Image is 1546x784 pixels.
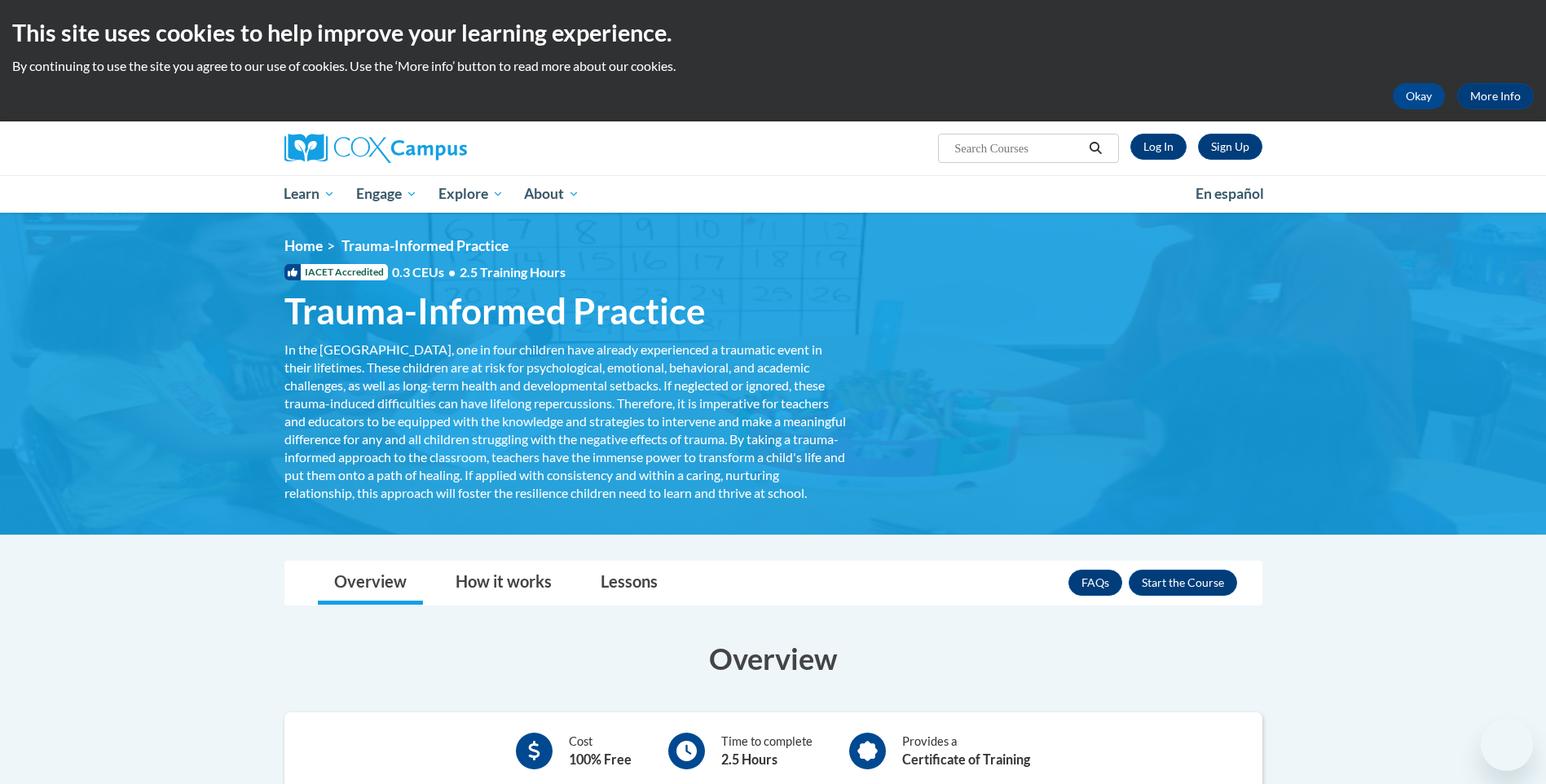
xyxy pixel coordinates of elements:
span: About [524,184,579,204]
a: Home [284,237,323,254]
span: IACET Accredited [284,264,388,280]
h3: Overview [284,638,1262,679]
a: En español [1185,177,1275,211]
span: 2.5 Training Hours [460,264,566,280]
div: Time to complete [721,733,813,769]
a: Engage [346,175,428,213]
a: More Info [1457,83,1534,109]
span: Trauma-Informed Practice [341,237,509,254]
button: Search [1083,139,1108,158]
p: By continuing to use the site you agree to our use of cookies. Use the ‘More info’ button to read... [12,57,1534,75]
h2: This site uses cookies to help improve your learning experience. [12,16,1534,49]
button: Enroll [1129,570,1237,596]
a: Register [1198,134,1262,160]
a: Lessons [584,562,674,605]
span: • [448,264,456,280]
img: Cox Campus [284,134,467,163]
iframe: Button to launch messaging window [1481,719,1533,771]
a: About [513,175,590,213]
b: 2.5 Hours [721,751,777,767]
a: Learn [274,175,346,213]
a: Cox Campus [284,134,594,163]
b: 100% Free [569,751,632,767]
div: Cost [569,733,632,769]
span: Trauma-Informed Practice [284,289,706,333]
b: Certificate of Training [902,751,1030,767]
a: Overview [318,562,423,605]
span: Explore [438,184,504,204]
span: 0.3 CEUs [392,263,566,281]
a: How it works [439,562,568,605]
button: Okay [1393,83,1445,109]
span: En español [1196,185,1264,202]
a: Explore [428,175,514,213]
input: Search Courses [953,139,1083,158]
div: Main menu [260,175,1287,213]
div: Provides a [902,733,1030,769]
span: Engage [356,184,417,204]
a: Log In [1130,134,1187,160]
div: In the [GEOGRAPHIC_DATA], one in four children have already experienced a traumatic event in thei... [284,341,847,502]
a: FAQs [1068,570,1122,596]
span: Learn [284,184,335,204]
